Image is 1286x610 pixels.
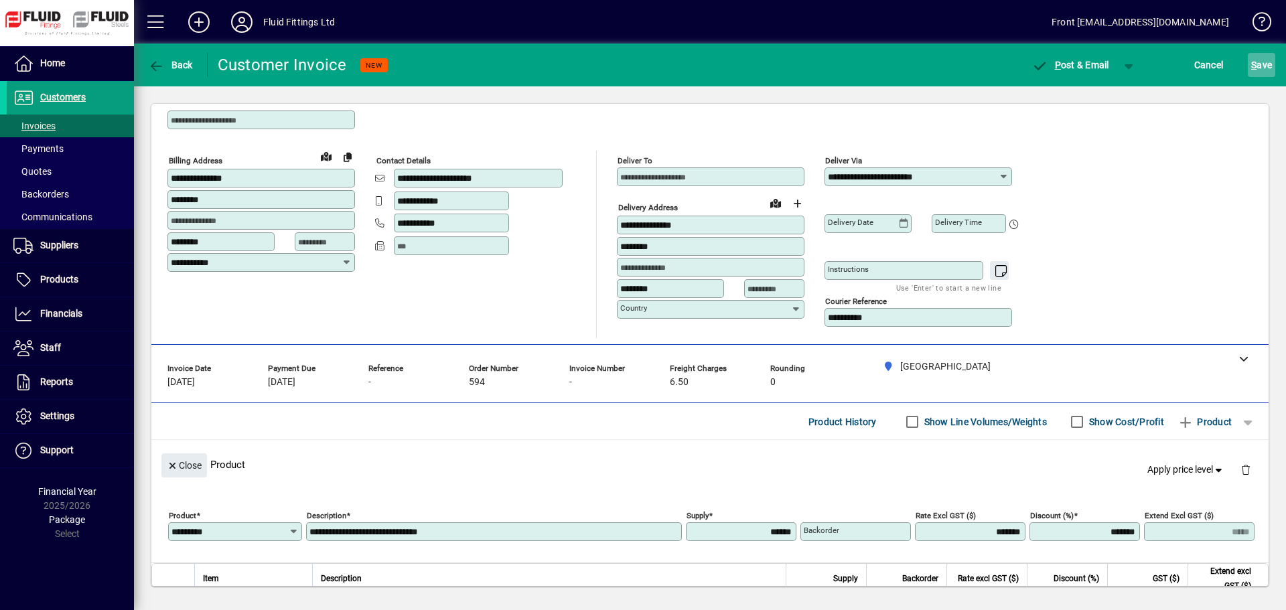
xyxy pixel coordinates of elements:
span: Rate excl GST ($) [958,571,1019,586]
mat-label: Backorder [804,526,839,535]
span: Financials [40,308,82,319]
mat-label: Courier Reference [825,297,887,306]
span: [DATE] [167,377,195,388]
span: Discount (%) [1054,571,1099,586]
mat-label: Product [169,511,196,520]
a: Knowledge Base [1242,3,1269,46]
span: NEW [366,61,382,70]
mat-label: Extend excl GST ($) [1145,511,1214,520]
span: Quotes [13,166,52,177]
mat-label: Delivery time [935,218,982,227]
span: Close [167,455,202,477]
a: Financials [7,297,134,331]
mat-label: Instructions [828,264,869,274]
a: Invoices [7,115,134,137]
a: Backorders [7,183,134,206]
button: Copy to Delivery address [337,146,358,167]
a: Products [7,263,134,297]
button: Product [1171,410,1238,434]
span: ost & Email [1031,60,1109,70]
button: Back [145,53,196,77]
mat-label: Deliver To [618,156,652,165]
span: Communications [13,212,92,222]
app-page-header-button: Close [158,459,210,471]
span: Invoices [13,121,56,131]
mat-label: Description [307,511,346,520]
button: Save [1248,53,1275,77]
span: P [1055,60,1061,70]
button: Add [177,10,220,34]
app-page-header-button: Back [134,53,208,77]
mat-label: Deliver via [825,156,862,165]
span: Apply price level [1147,463,1225,477]
a: View on map [765,192,786,214]
a: Communications [7,206,134,228]
button: Choose address [786,193,808,214]
span: - [368,377,371,388]
a: Home [7,47,134,80]
span: Customers [40,92,86,102]
mat-label: Supply [687,511,709,520]
span: 6.50 [670,377,689,388]
mat-hint: Use 'Enter' to start a new line [896,280,1001,295]
mat-label: Country [620,303,647,313]
span: Support [40,445,74,455]
span: - [569,377,572,388]
span: Cancel [1194,54,1224,76]
div: Fluid Fittings Ltd [263,11,335,33]
span: Extend excl GST ($) [1196,564,1251,593]
div: Product [151,440,1269,489]
app-page-header-button: Delete [1230,463,1262,475]
button: Cancel [1191,53,1227,77]
span: S [1251,60,1257,70]
span: Product History [808,411,877,433]
span: Item [203,571,219,586]
button: Post & Email [1025,53,1116,77]
div: Customer Invoice [218,54,347,76]
button: Product History [803,410,882,434]
span: Backorder [902,571,938,586]
label: Show Cost/Profit [1086,415,1164,429]
span: Supply [833,571,858,586]
span: Description [321,571,362,586]
a: Suppliers [7,229,134,262]
button: Close [161,453,207,477]
button: Apply price level [1142,458,1230,482]
button: Delete [1230,453,1262,485]
a: Quotes [7,160,134,183]
button: Profile [220,10,263,34]
a: Staff [7,331,134,365]
mat-label: Rate excl GST ($) [916,511,976,520]
span: Payments [13,143,64,154]
span: Settings [40,410,74,421]
label: Show Line Volumes/Weights [922,415,1047,429]
span: Back [148,60,193,70]
a: View on map [315,145,337,167]
span: Financial Year [38,486,96,497]
span: Products [40,274,78,285]
a: Payments [7,137,134,160]
a: Reports [7,366,134,399]
mat-label: Discount (%) [1030,511,1074,520]
span: Suppliers [40,240,78,250]
a: Support [7,434,134,467]
span: GST ($) [1153,571,1180,586]
a: Settings [7,400,134,433]
span: [DATE] [268,377,295,388]
span: 0 [770,377,776,388]
span: ave [1251,54,1272,76]
mat-label: Delivery date [828,218,873,227]
span: 594 [469,377,485,388]
div: Front [EMAIL_ADDRESS][DOMAIN_NAME] [1052,11,1229,33]
span: Staff [40,342,61,353]
span: Reports [40,376,73,387]
span: Backorders [13,189,69,200]
span: Package [49,514,85,525]
span: Home [40,58,65,68]
span: Product [1177,411,1232,433]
